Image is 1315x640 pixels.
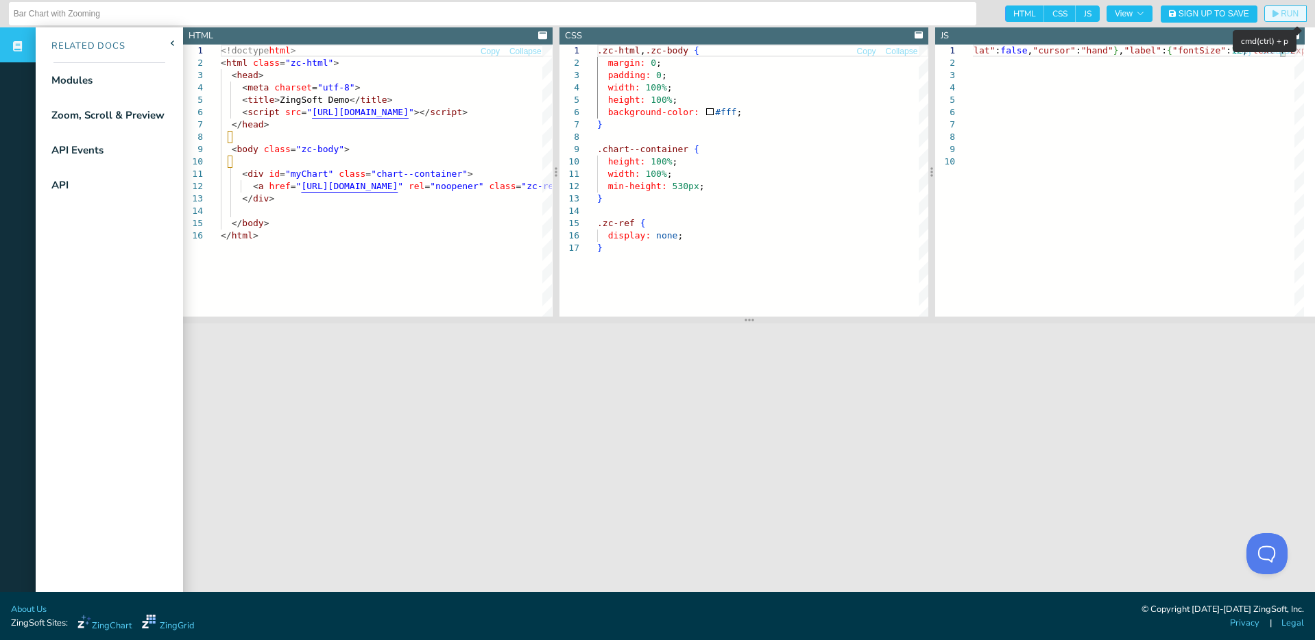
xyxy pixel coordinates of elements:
span: 100% [645,169,666,179]
span: body [242,218,263,228]
span: < [242,95,248,105]
span: HTML [1005,5,1044,22]
button: View [1107,5,1153,22]
button: Copy [1232,45,1253,58]
div: 12 [183,180,203,193]
iframe: Your browser does not support iframes. [183,323,1315,606]
span: head [237,70,258,80]
span: " [409,107,414,117]
span: > [258,70,264,80]
div: 8 [559,131,579,143]
span: Copy [481,47,500,56]
span: script [430,107,462,117]
span: > [468,169,473,179]
span: ; [699,181,704,191]
div: 4 [935,82,955,94]
div: Related Docs [36,40,125,53]
span: 0 [651,58,656,68]
span: html [226,58,248,68]
div: 7 [935,119,955,131]
a: ZingChart [77,615,132,632]
div: 9 [183,143,203,156]
div: 3 [183,69,203,82]
span: } [1113,45,1119,56]
span: > [264,119,269,130]
span: head [242,119,263,130]
div: 5 [559,94,579,106]
a: Privacy [1230,617,1259,630]
span: "chart--container" [371,169,468,179]
div: 1 [935,45,955,57]
span: = [291,144,296,154]
span: margin: [607,58,645,68]
span: #fff [715,107,736,117]
span: id [269,169,280,179]
span: a [258,181,264,191]
span: html [232,230,253,241]
span: View [1115,10,1144,18]
span: = [291,181,296,191]
span: < [242,82,248,93]
a: Legal [1281,617,1304,630]
span: > [274,95,280,105]
div: 2 [559,57,579,69]
span: meta [248,82,269,93]
span: ; [666,169,672,179]
span: "noopener" [430,181,483,191]
div: 4 [559,82,579,94]
span: CSS [1044,5,1076,22]
span: "zc-ref" [521,181,564,191]
span: .zc-ref [597,218,635,228]
span: .chart--container [597,144,688,154]
div: 13 [183,193,203,205]
span: class [339,169,365,179]
span: > [264,218,269,228]
span: < [253,181,258,191]
span: height: [607,95,645,105]
button: Copy [480,45,500,58]
div: 8 [183,131,203,143]
span: { [640,218,645,228]
span: title [248,95,274,105]
span: script [248,107,280,117]
span: <!doctype [221,45,269,56]
div: 3 [559,69,579,82]
span: "fontSize" [1172,45,1226,56]
span: " [306,107,312,117]
div: 9 [559,143,579,156]
span: ZingSoft Sites: [11,617,68,630]
div: Zoom, Scroll & Preview [51,108,165,123]
span: , [1119,45,1124,56]
span: class [489,181,516,191]
span: > [333,58,339,68]
span: "zc-html" [285,58,333,68]
span: { [694,144,699,154]
span: { [1167,45,1172,56]
span: height: [607,156,645,167]
span: > [462,107,468,117]
span: ; [677,230,683,241]
span: ; [656,58,662,68]
span: Sign Up to Save [1179,10,1249,18]
span: div [248,169,263,179]
span: > [269,193,274,204]
span: width: [607,82,640,93]
span: } [597,119,603,130]
span: = [301,107,306,117]
span: src [285,107,301,117]
div: 10 [935,156,955,168]
span: 100% [651,156,672,167]
span: " [398,181,403,191]
div: 15 [183,217,203,230]
div: 7 [183,119,203,131]
span: ; [662,70,667,80]
div: 6 [935,106,955,119]
span: } [597,243,603,253]
span: = [516,181,522,191]
span: </ [350,95,361,105]
span: ; [666,82,672,93]
span: "zc-body" [296,144,344,154]
span: < [221,58,226,68]
div: 11 [183,168,203,180]
a: About Us [11,603,47,616]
